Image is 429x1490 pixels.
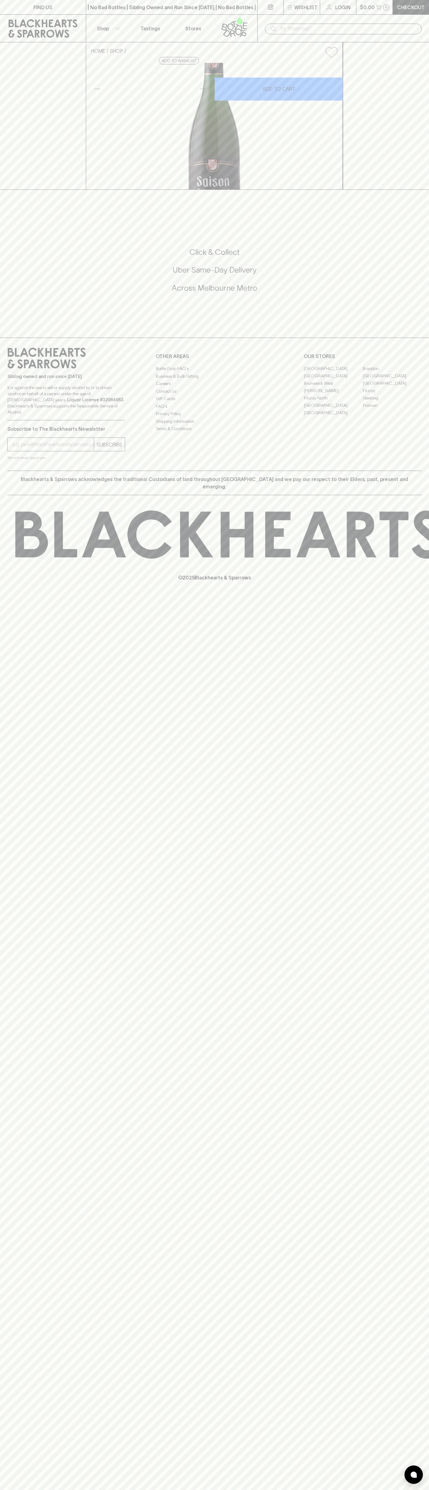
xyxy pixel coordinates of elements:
a: Privacy Policy [156,410,274,418]
a: Terms & Conditions [156,425,274,433]
a: Prahran [363,402,422,409]
a: Geelong [363,394,422,402]
a: Bottle Drop FAQ's [156,365,274,372]
a: Tastings [129,15,172,42]
p: OUR STORES [304,353,422,360]
img: 2906.png [86,63,343,189]
a: HOME [91,48,105,54]
h5: Uber Same-Day Delivery [7,265,422,275]
img: bubble-icon [411,1472,417,1478]
a: Shipping Information [156,418,274,425]
a: FAQ's [156,403,274,410]
p: OTHER AREAS [156,353,274,360]
p: FIND US [33,4,52,11]
p: Shop [97,25,109,32]
p: Wishlist [294,4,318,11]
button: Add to wishlist [159,57,199,64]
a: Fitzroy North [304,394,363,402]
a: Braddon [363,365,422,372]
a: [GEOGRAPHIC_DATA] [363,380,422,387]
a: Stores [172,15,215,42]
strong: Liquor License #32064953 [67,397,124,402]
a: Contact Us [156,388,274,395]
button: SUBSCRIBE [94,438,125,451]
a: [GEOGRAPHIC_DATA] [304,402,363,409]
h5: Click & Collect [7,247,422,257]
button: Shop [86,15,129,42]
a: SHOP [110,48,123,54]
div: Call to action block [7,223,422,325]
a: [GEOGRAPHIC_DATA] [304,365,363,372]
p: 0 [385,6,387,9]
p: We will never spam you [7,455,125,461]
p: ADD TO CART [262,85,295,93]
p: Checkout [397,4,425,11]
button: Add to wishlist [323,45,340,60]
button: ADD TO CART [215,78,343,101]
input: e.g. jane@blackheartsandsparrows.com.au [12,440,94,449]
a: [PERSON_NAME] [304,387,363,394]
a: Brunswick West [304,380,363,387]
h5: Across Melbourne Metro [7,283,422,293]
p: SUBSCRIBE [97,441,122,448]
p: Login [335,4,350,11]
p: Subscribe to The Blackhearts Newsletter [7,425,125,433]
a: Fitzroy [363,387,422,394]
p: It is against the law to sell or supply alcohol to, or to obtain alcohol on behalf of a person un... [7,384,125,415]
a: [GEOGRAPHIC_DATA] [304,372,363,380]
a: [GEOGRAPHIC_DATA] [363,372,422,380]
p: Stores [185,25,201,32]
p: $0.00 [360,4,375,11]
p: Blackhearts & Sparrows acknowledges the traditional Custodians of land throughout [GEOGRAPHIC_DAT... [12,476,417,490]
input: Try "Pinot noir" [280,24,417,34]
a: Business & Bulk Gifting [156,372,274,380]
p: Tastings [140,25,160,32]
a: Gift Cards [156,395,274,403]
a: Careers [156,380,274,388]
a: [GEOGRAPHIC_DATA] [304,409,363,416]
p: Sibling owned and run since [DATE] [7,373,125,380]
